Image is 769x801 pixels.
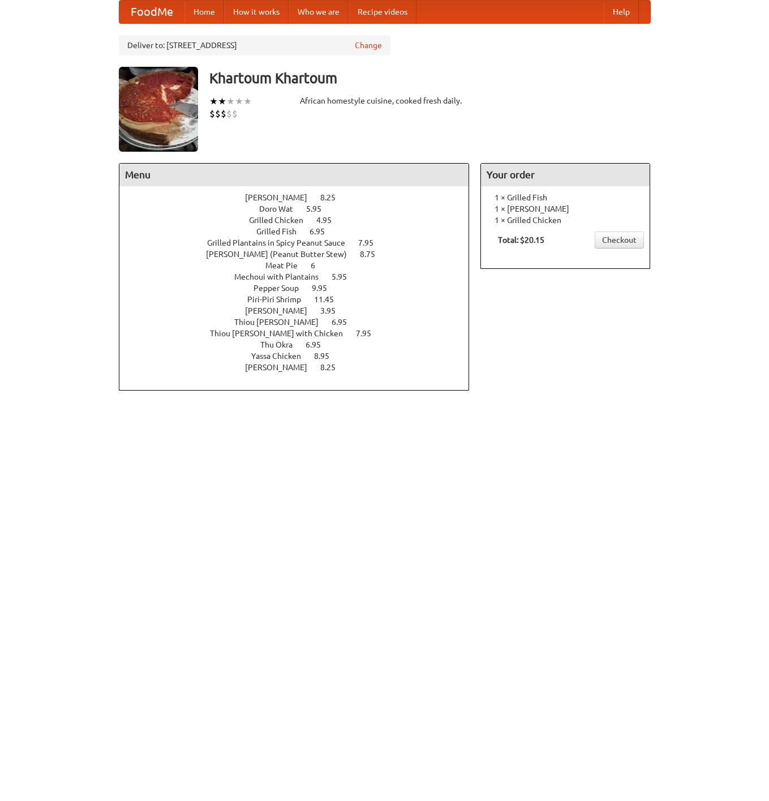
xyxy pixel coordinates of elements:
[226,108,232,120] li: $
[289,1,349,23] a: Who we are
[260,340,342,349] a: Thu Okra 6.95
[332,318,358,327] span: 6.95
[312,284,338,293] span: 9.95
[206,250,396,259] a: [PERSON_NAME] (Peanut Butter Stew) 8.75
[259,204,342,213] a: Doro Wat 5.95
[487,215,644,226] li: 1 × Grilled Chicken
[254,284,348,293] a: Pepper Soup 9.95
[245,363,356,372] a: [PERSON_NAME] 8.25
[207,238,394,247] a: Grilled Plantains in Spicy Peanut Sauce 7.95
[265,261,336,270] a: Meat Pie 6
[184,1,224,23] a: Home
[245,306,319,315] span: [PERSON_NAME]
[595,232,644,249] a: Checkout
[316,216,343,225] span: 4.95
[306,204,333,213] span: 5.95
[314,352,341,361] span: 8.95
[247,295,355,304] a: Piri-Piri Shrimp 11.45
[206,250,358,259] span: [PERSON_NAME] (Peanut Butter Stew)
[487,203,644,215] li: 1 × [PERSON_NAME]
[306,340,332,349] span: 6.95
[245,306,356,315] a: [PERSON_NAME] 3.95
[232,108,238,120] li: $
[224,1,289,23] a: How it works
[234,318,368,327] a: Thiou [PERSON_NAME] 6.95
[210,329,354,338] span: Thiou [PERSON_NAME] with Chicken
[245,193,356,202] a: [PERSON_NAME] 8.25
[245,193,319,202] span: [PERSON_NAME]
[254,284,310,293] span: Pepper Soup
[245,363,319,372] span: [PERSON_NAME]
[119,67,198,152] img: angular.jpg
[119,164,469,186] h4: Menu
[360,250,386,259] span: 8.75
[251,352,350,361] a: Yassa Chicken 8.95
[209,95,218,108] li: ★
[320,363,347,372] span: 8.25
[234,272,330,281] span: Mechoui with Plantains
[260,340,304,349] span: Thu Okra
[243,95,252,108] li: ★
[251,352,312,361] span: Yassa Chicken
[210,329,392,338] a: Thiou [PERSON_NAME] with Chicken 7.95
[215,108,221,120] li: $
[209,67,651,89] h3: Khartoum Khartoum
[256,227,346,236] a: Grilled Fish 6.95
[207,238,356,247] span: Grilled Plantains in Spicy Peanut Sauce
[332,272,358,281] span: 5.95
[310,227,336,236] span: 6.95
[256,227,308,236] span: Grilled Fish
[498,235,544,245] b: Total: $20.15
[235,95,243,108] li: ★
[487,192,644,203] li: 1 × Grilled Fish
[218,95,226,108] li: ★
[481,164,650,186] h4: Your order
[119,1,184,23] a: FoodMe
[604,1,639,23] a: Help
[119,35,390,55] div: Deliver to: [STREET_ADDRESS]
[249,216,315,225] span: Grilled Chicken
[234,272,368,281] a: Mechoui with Plantains 5.95
[259,204,304,213] span: Doro Wat
[300,95,470,106] div: African homestyle cuisine, cooked fresh daily.
[358,238,385,247] span: 7.95
[314,295,345,304] span: 11.45
[356,329,383,338] span: 7.95
[355,40,382,51] a: Change
[249,216,353,225] a: Grilled Chicken 4.95
[209,108,215,120] li: $
[234,318,330,327] span: Thiou [PERSON_NAME]
[265,261,309,270] span: Meat Pie
[320,306,347,315] span: 3.95
[221,108,226,120] li: $
[247,295,312,304] span: Piri-Piri Shrimp
[226,95,235,108] li: ★
[311,261,326,270] span: 6
[349,1,416,23] a: Recipe videos
[320,193,347,202] span: 8.25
